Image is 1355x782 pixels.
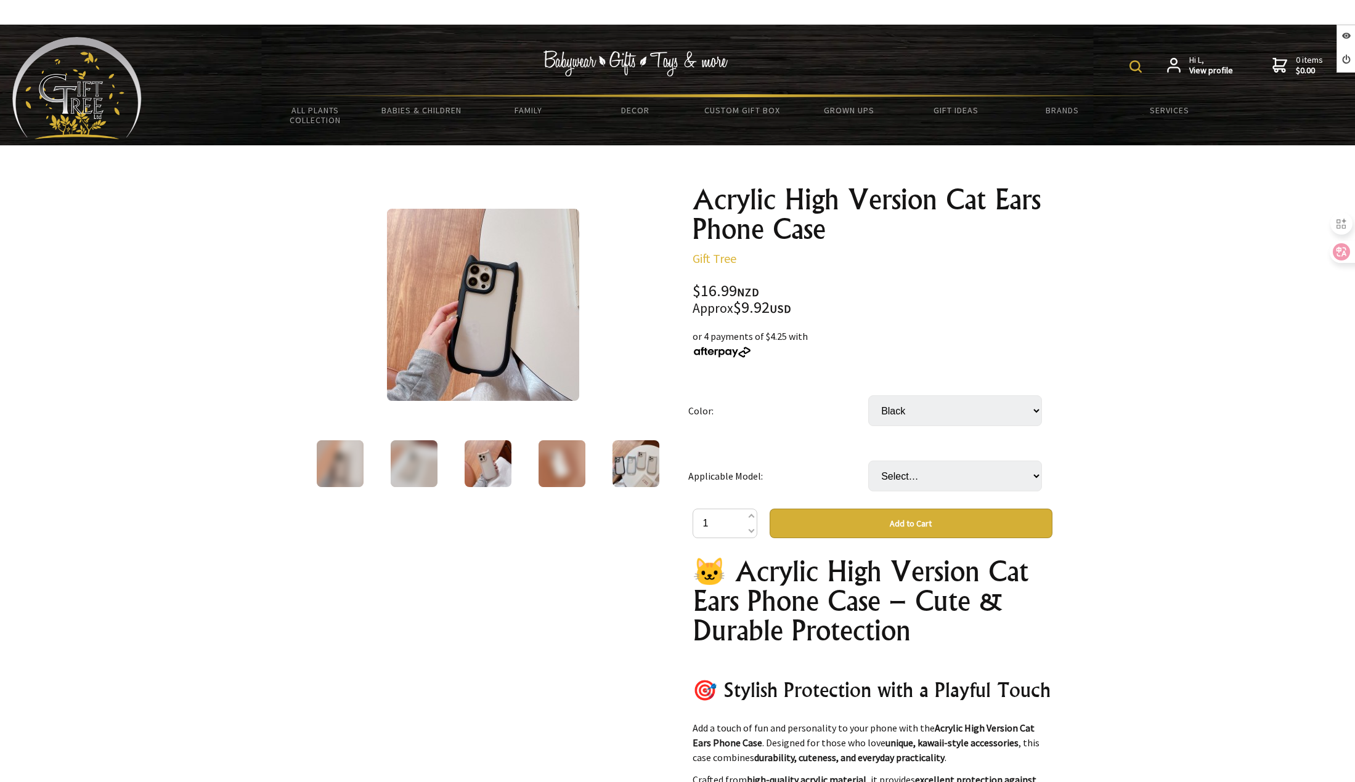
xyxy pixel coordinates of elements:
a: Gift Ideas [902,97,1009,123]
a: Hi L,View profile [1167,55,1233,76]
strong: durability, cuteness, and everyday practicality [754,751,945,764]
a: Family [475,97,582,123]
img: Acrylic High Version Cat Ears Phone Case [317,440,364,487]
img: product search [1129,60,1142,73]
img: Acrylic High Version Cat Ears Phone Case [539,440,585,487]
td: Applicable Model: [688,443,868,509]
div: or 4 payments of $4.25 with [693,329,1052,358]
strong: Acrylic High Version Cat Ears Phone Case [693,722,1035,749]
strong: $0.00 [1296,65,1323,76]
img: Acrylic High Version Cat Ears Phone Case [612,440,659,487]
img: Afterpay [693,347,752,358]
a: Custom Gift Box [689,97,796,123]
img: Babyware - Gifts - Toys and more... [12,37,142,139]
a: 0 items$0.00 [1272,55,1323,76]
a: Grown Ups [796,97,902,123]
button: Add to Cart [770,509,1052,538]
span: 0 items [1296,54,1323,76]
span: USD [770,302,791,316]
span: Hi L, [1189,55,1233,76]
a: Decor [582,97,688,123]
img: Acrylic High Version Cat Ears Phone Case [387,209,579,401]
div: $16.99 $9.92 [693,283,1052,316]
span: NZD [737,285,759,299]
a: Gift Tree [693,251,736,266]
strong: View profile [1189,65,1233,76]
a: All Plants Collection [262,97,368,133]
small: Approx [693,300,733,316]
a: Babies & Children [368,97,475,123]
a: Services [1116,97,1223,123]
h1: Acrylic High Version Cat Ears Phone Case [693,185,1052,244]
img: Babywear - Gifts - Toys & more [543,50,728,76]
strong: unique, kawaii-style accessories [885,736,1019,749]
img: Acrylic High Version Cat Ears Phone Case [465,440,511,487]
a: Brands [1009,97,1116,123]
h2: 🎯 Stylish Protection with a Playful Touch [693,675,1052,704]
h1: 🐱 Acrylic High Version Cat Ears Phone Case – Cute & Durable Protection [693,557,1052,645]
img: Acrylic High Version Cat Ears Phone Case [391,440,437,487]
td: Color: [688,378,868,443]
p: Add a touch of fun and personality to your phone with the . Designed for those who love , this ca... [693,720,1052,765]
